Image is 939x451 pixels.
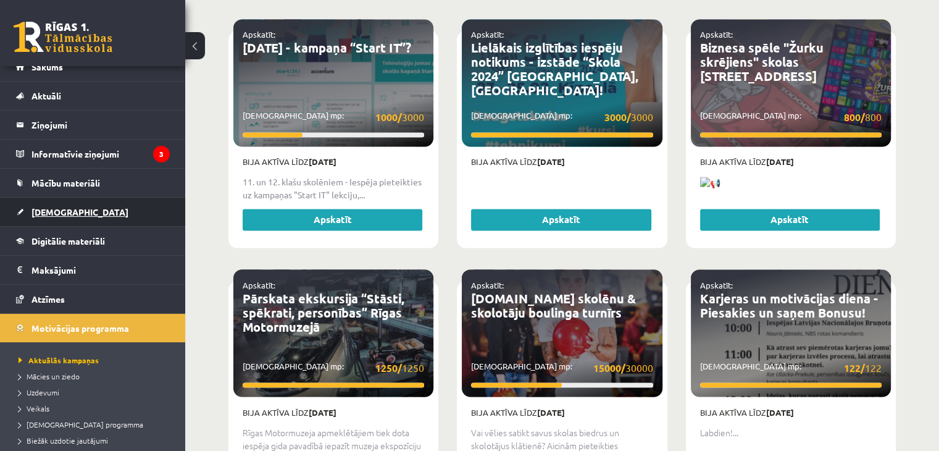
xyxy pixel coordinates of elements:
[31,111,170,139] legend: Ziņojumi
[471,209,651,231] a: Apskatīt
[16,256,170,284] a: Maksājumi
[153,146,170,162] i: 3
[19,419,173,430] a: [DEMOGRAPHIC_DATA] programma
[31,61,63,72] span: Sākums
[471,40,638,98] a: Lielākais izglītības iespēju notikums - izstāde “Skola 2024” [GEOGRAPHIC_DATA], [GEOGRAPHIC_DATA]!
[375,111,402,124] strong: 1000/
[309,156,336,167] strong: [DATE]
[243,176,422,200] strong: 11. un 12. klašu skolēniem - Iespēja pieteikties uz kampaņas "Start IT" lekciju,...
[593,361,625,374] strong: 15000/
[375,360,424,375] span: 1250
[19,355,99,365] span: Aktuālās kampaņas
[31,322,129,334] span: Motivācijas programma
[844,360,882,375] span: 122
[844,111,865,124] strong: 800/
[19,387,59,397] span: Uzdevumi
[16,53,170,81] a: Sākums
[243,29,275,40] a: Apskatīt:
[243,156,424,168] p: Bija aktīva līdz
[31,293,65,305] span: Atzīmes
[700,29,733,40] a: Apskatīt:
[604,111,631,124] strong: 3000/
[471,290,636,320] a: [DOMAIN_NAME] skolēnu & skolotāju boulinga turnīrs
[243,290,404,334] a: Pārskata ekskursija “Stāsti, spēkrati, personības” Rīgas Motormuzejā
[19,403,173,414] a: Veikals
[31,256,170,284] legend: Maksājumi
[16,198,170,226] a: [DEMOGRAPHIC_DATA]
[700,360,882,375] p: [DEMOGRAPHIC_DATA] mp:
[19,371,80,381] span: Mācies un ziedo
[31,177,100,188] span: Mācību materiāli
[375,361,402,374] strong: 1250/
[19,355,173,366] a: Aktuālās kampaņas
[243,209,422,231] a: Apskatīt
[243,279,275,290] a: Apskatīt:
[766,156,794,167] strong: [DATE]
[243,40,411,56] a: [DATE] - kampaņa “Start IT”?
[700,290,878,320] a: Karjeras un motivācijas diena - Piesakies un saņem Bonusu!
[700,109,882,125] p: [DEMOGRAPHIC_DATA] mp:
[16,140,170,168] a: Informatīvie ziņojumi3
[700,156,882,168] p: Bija aktīva līdz
[31,206,128,217] span: [DEMOGRAPHIC_DATA]
[16,82,170,110] a: Aktuāli
[243,109,424,125] p: [DEMOGRAPHIC_DATA] mp:
[19,419,143,429] span: [DEMOGRAPHIC_DATA] programma
[700,209,880,231] a: Apskatīt
[844,109,882,125] span: 800
[471,109,653,125] p: [DEMOGRAPHIC_DATA] mp:
[766,407,794,417] strong: [DATE]
[604,109,653,125] span: 3000
[243,406,424,418] p: Bija aktīva līdz
[700,177,720,190] img: 📢
[19,371,173,382] a: Mācies un ziedo
[537,156,565,167] strong: [DATE]
[16,111,170,139] a: Ziņojumi
[471,406,653,418] p: Bija aktīva līdz
[471,360,653,375] p: [DEMOGRAPHIC_DATA] mp:
[700,406,882,418] p: Bija aktīva līdz
[19,387,173,398] a: Uzdevumi
[593,360,653,375] span: 30000
[309,407,336,417] strong: [DATE]
[700,279,733,290] a: Apskatīt:
[16,285,170,313] a: Atzīmes
[14,22,112,53] a: Rīgas 1. Tālmācības vidusskola
[31,235,105,247] span: Digitālie materiāli
[19,403,49,413] span: Veikals
[16,227,170,255] a: Digitālie materiāli
[471,156,653,168] p: Bija aktīva līdz
[700,426,882,439] p: Labdien!...
[471,29,504,40] a: Apskatīt:
[471,279,504,290] a: Apskatīt:
[16,314,170,342] a: Motivācijas programma
[16,169,170,197] a: Mācību materiāli
[31,140,170,168] legend: Informatīvie ziņojumi
[844,361,865,374] strong: 122/
[700,40,824,84] a: Biznesa spēle "Žurku skrējiens" skolas [STREET_ADDRESS]
[19,436,108,445] span: Biežāk uzdotie jautājumi
[31,90,61,101] span: Aktuāli
[19,435,173,446] a: Biežāk uzdotie jautājumi
[243,360,424,375] p: [DEMOGRAPHIC_DATA] mp:
[537,407,565,417] strong: [DATE]
[375,109,424,125] span: 3000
